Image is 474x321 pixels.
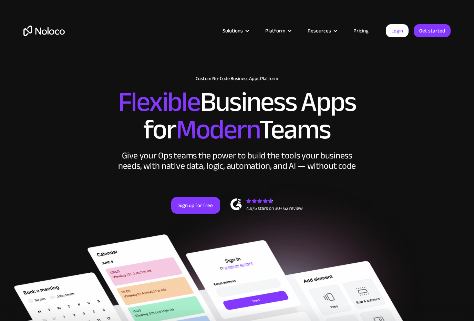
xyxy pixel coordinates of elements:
[23,76,451,81] h1: Custom No-Code Business Apps Platform
[223,26,243,35] div: Solutions
[299,26,345,35] div: Resources
[171,197,220,214] a: Sign up for free
[176,104,259,155] span: Modern
[386,24,409,37] a: Login
[345,26,377,35] a: Pricing
[257,26,299,35] div: Platform
[23,88,451,144] h2: Business Apps for Teams
[118,76,200,128] span: Flexible
[265,26,285,35] div: Platform
[214,26,257,35] div: Solutions
[23,26,65,36] a: home
[308,26,331,35] div: Resources
[414,24,451,37] a: Get started
[116,150,358,171] div: Give your Ops teams the power to build the tools your business needs, with native data, logic, au...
